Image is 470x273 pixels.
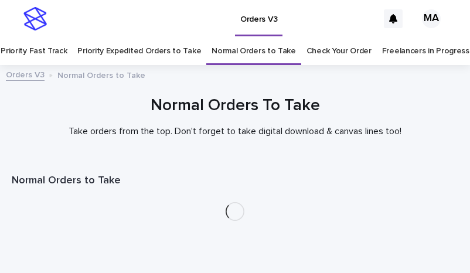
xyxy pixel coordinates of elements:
[212,37,296,65] a: Normal Orders to Take
[77,37,201,65] a: Priority Expedited Orders to Take
[382,37,469,65] a: Freelancers in Progress
[12,174,458,188] h1: Normal Orders to Take
[422,9,441,28] div: MA
[57,68,145,81] p: Normal Orders to Take
[6,67,45,81] a: Orders V3
[12,126,458,137] p: Take orders from the top. Don't forget to take digital download & canvas lines too!
[12,95,458,117] h1: Normal Orders To Take
[306,37,372,65] a: Check Your Order
[1,37,67,65] a: Priority Fast Track
[23,7,47,30] img: stacker-logo-s-only.png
